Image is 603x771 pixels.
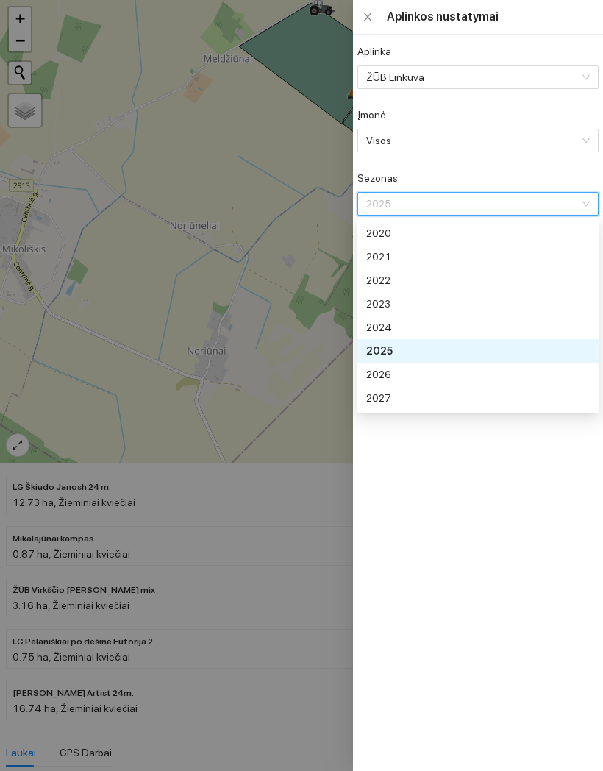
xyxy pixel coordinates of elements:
[357,107,386,123] label: Įmonė
[387,9,599,25] div: Aplinkos nustatymai
[357,339,599,363] div: 2025
[366,296,587,312] div: 2023
[357,10,378,24] button: Close
[366,319,587,335] div: 2024
[357,44,391,60] label: Aplinka
[357,363,599,386] div: 2026
[366,66,587,88] span: ŽŪB Linkuva
[366,249,587,265] div: 2021
[366,193,587,215] span: 2025
[366,390,587,406] div: 2027
[366,366,587,383] div: 2026
[357,171,398,186] label: Sezonas
[366,272,587,288] div: 2022
[357,245,599,269] div: 2021
[357,316,599,339] div: 2024
[366,343,587,359] div: 2025
[357,292,599,316] div: 2023
[362,11,374,23] span: close
[357,221,599,245] div: 2020
[366,129,587,152] span: Visos
[366,225,587,241] div: 2020
[357,269,599,292] div: 2022
[357,386,599,410] div: 2027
